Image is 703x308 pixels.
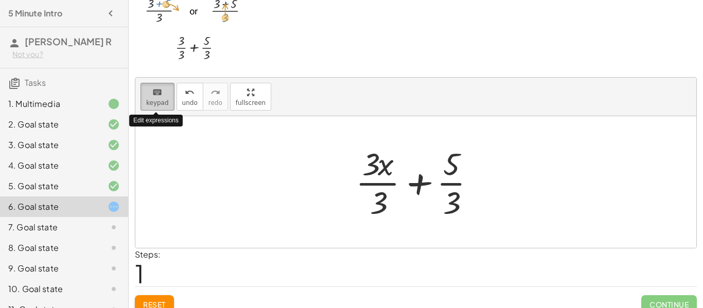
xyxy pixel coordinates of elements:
[108,283,120,295] i: Task not started.
[8,221,91,233] div: 7. Goal state
[108,262,120,275] i: Task not started.
[208,99,222,106] span: redo
[8,283,91,295] div: 10. Goal state
[152,86,162,99] i: keyboard
[108,201,120,213] i: Task started.
[135,249,161,260] label: Steps:
[135,258,144,289] span: 1
[8,242,91,254] div: 8. Goal state
[12,49,120,60] div: Not you?
[230,83,271,111] button: fullscreen
[8,159,91,172] div: 4. Goal state
[8,7,62,20] h4: 5 Minute Intro
[8,139,91,151] div: 3. Goal state
[108,139,120,151] i: Task finished and correct.
[25,77,46,88] span: Tasks
[108,180,120,192] i: Task finished and correct.
[8,180,91,192] div: 5. Goal state
[8,98,91,110] div: 1. Multimedia
[108,159,120,172] i: Task finished and correct.
[129,115,183,126] div: Edit expressions
[108,221,120,233] i: Task not started.
[140,83,174,111] button: keyboardkeypad
[8,262,91,275] div: 9. Goal state
[203,83,228,111] button: redoredo
[177,83,203,111] button: undoundo
[182,99,198,106] span: undo
[25,35,112,47] span: [PERSON_NAME] R
[8,201,91,213] div: 6. Goal state
[108,242,120,254] i: Task not started.
[236,99,266,106] span: fullscreen
[185,86,195,99] i: undo
[108,98,120,110] i: Task finished.
[8,118,91,131] div: 2. Goal state
[108,118,120,131] i: Task finished and correct.
[146,99,169,106] span: keypad
[210,86,220,99] i: redo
